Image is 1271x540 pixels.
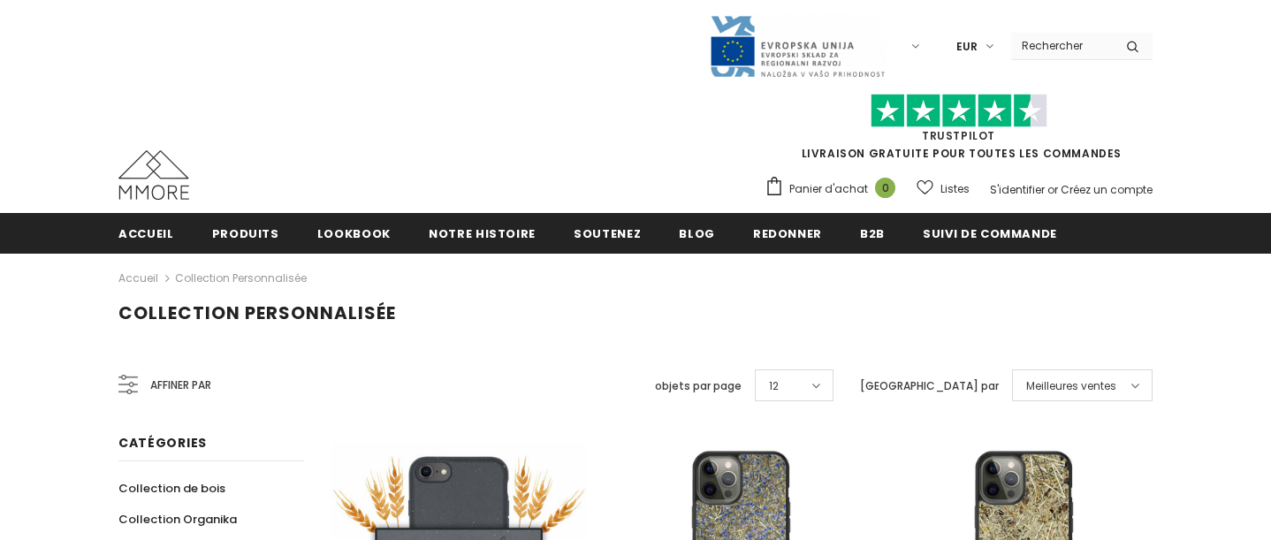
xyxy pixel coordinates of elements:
a: Collection Organika [118,504,237,535]
span: Accueil [118,225,174,242]
input: Search Site [1011,33,1113,58]
a: Lookbook [317,213,391,253]
span: soutenez [574,225,641,242]
span: Affiner par [150,376,211,395]
span: 12 [769,377,779,395]
label: [GEOGRAPHIC_DATA] par [860,377,999,395]
span: Redonner [753,225,822,242]
a: Panier d'achat 0 [765,176,904,202]
span: Catégories [118,434,207,452]
span: B2B [860,225,885,242]
a: soutenez [574,213,641,253]
a: Accueil [118,268,158,289]
a: Accueil [118,213,174,253]
span: EUR [956,38,978,56]
span: Suivi de commande [923,225,1057,242]
a: B2B [860,213,885,253]
span: Listes [940,180,970,198]
span: Collection de bois [118,480,225,497]
span: 0 [875,178,895,198]
a: TrustPilot [922,128,995,143]
a: Redonner [753,213,822,253]
span: Notre histoire [429,225,536,242]
span: Produits [212,225,279,242]
a: Collection de bois [118,473,225,504]
span: Collection Organika [118,511,237,528]
span: Collection personnalisée [118,300,396,325]
span: Blog [679,225,715,242]
a: Produits [212,213,279,253]
a: Suivi de commande [923,213,1057,253]
span: Meilleures ventes [1026,377,1116,395]
a: Blog [679,213,715,253]
a: Listes [917,173,970,204]
label: objets par page [655,377,742,395]
a: Créez un compte [1061,182,1153,197]
a: Notre histoire [429,213,536,253]
span: Lookbook [317,225,391,242]
span: Panier d'achat [789,180,868,198]
span: LIVRAISON GRATUITE POUR TOUTES LES COMMANDES [765,102,1153,161]
span: or [1047,182,1058,197]
a: Collection personnalisée [175,270,307,285]
a: Javni Razpis [709,38,886,53]
img: Javni Razpis [709,14,886,79]
a: S'identifier [990,182,1045,197]
img: Faites confiance aux étoiles pilotes [871,94,1047,128]
img: Cas MMORE [118,150,189,200]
